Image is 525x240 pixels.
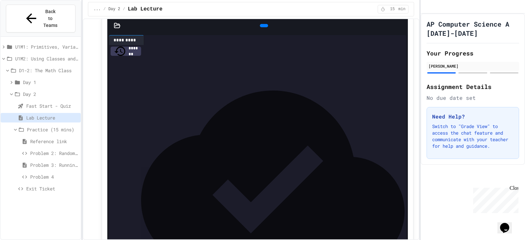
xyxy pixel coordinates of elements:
[30,162,78,168] span: Problem 3: Running programs
[128,5,162,13] span: Lab Lecture
[26,102,78,109] span: Fast Start - Quiz
[27,126,78,133] span: Practice (15 mins)
[432,123,514,149] p: Switch to "Grade View" to access the chat feature and communicate with your teacher for help and ...
[3,3,45,42] div: Chat with us now!Close
[23,91,78,98] span: Day 2
[26,185,78,192] span: Exit Ticket
[30,173,78,180] span: Problem 4
[26,114,78,121] span: Lab Lecture
[30,150,78,157] span: Problem 2: Random integer between 25-75
[19,67,78,74] span: D1-2: The Math Class
[23,79,78,86] span: Day 1
[427,49,519,58] h2: Your Progress
[108,7,120,12] span: Day 2
[429,63,517,69] div: [PERSON_NAME]
[30,138,78,145] span: Reference link
[427,94,519,102] div: No due date set
[427,82,519,91] h2: Assignment Details
[123,7,125,12] span: /
[387,7,398,12] span: 15
[43,8,58,29] span: Back to Teams
[471,185,518,213] iframe: chat widget
[427,19,519,38] h1: AP Computer Science A [DATE]-[DATE]
[6,5,75,33] button: Back to Teams
[398,7,406,12] span: min
[497,214,518,233] iframe: chat widget
[94,7,101,12] span: ...
[15,43,78,50] span: U1M1: Primitives, Variables, Basic I/O
[15,55,78,62] span: U1M2: Using Classes and Objects
[103,7,106,12] span: /
[432,113,514,120] h3: Need Help?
